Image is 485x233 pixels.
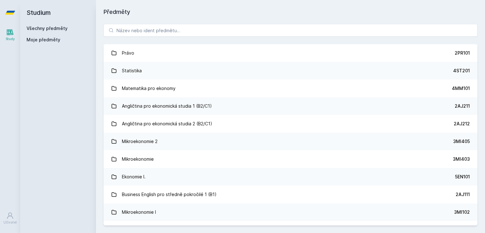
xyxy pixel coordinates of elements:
[452,85,470,92] div: 4MM101
[122,153,154,165] div: Mikroekonomie
[104,115,477,133] a: Angličtina pro ekonomická studia 2 (B2/C1) 2AJ212
[104,203,477,221] a: Mikroekonomie I 3MI102
[104,44,477,62] a: Právo 2PR101
[104,133,477,150] a: Mikroekonomie 2 3MI405
[122,82,176,95] div: Matematika pro ekonomy
[122,47,134,59] div: Právo
[104,150,477,168] a: Mikroekonomie 3MI403
[122,170,146,183] div: Ekonomie I.
[27,37,60,43] span: Moje předměty
[1,25,19,45] a: Study
[122,188,217,201] div: Business English pro středně pokročilé 1 (B1)
[122,135,158,148] div: Mikroekonomie 2
[104,168,477,186] a: Ekonomie I. 5EN101
[27,26,68,31] a: Všechny předměty
[6,37,15,41] div: Study
[3,220,17,225] div: Uživatel
[122,100,212,112] div: Angličtina pro ekonomická studia 1 (B2/C1)
[104,97,477,115] a: Angličtina pro ekonomická studia 1 (B2/C1) 2AJ211
[456,191,470,198] div: 2AJ111
[455,174,470,180] div: 5EN101
[122,64,142,77] div: Statistika
[104,80,477,97] a: Matematika pro ekonomy 4MM101
[104,186,477,203] a: Business English pro středně pokročilé 1 (B1) 2AJ111
[122,117,212,130] div: Angličtina pro ekonomická studia 2 (B2/C1)
[104,8,477,16] h1: Předměty
[453,138,470,145] div: 3MI405
[104,24,477,37] input: Název nebo ident předmětu…
[454,121,470,127] div: 2AJ212
[455,50,470,56] div: 2PR101
[455,103,470,109] div: 2AJ211
[453,68,470,74] div: 4ST201
[454,209,470,215] div: 3MI102
[1,209,19,228] a: Uživatel
[104,62,477,80] a: Statistika 4ST201
[122,206,156,218] div: Mikroekonomie I
[453,156,470,162] div: 3MI403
